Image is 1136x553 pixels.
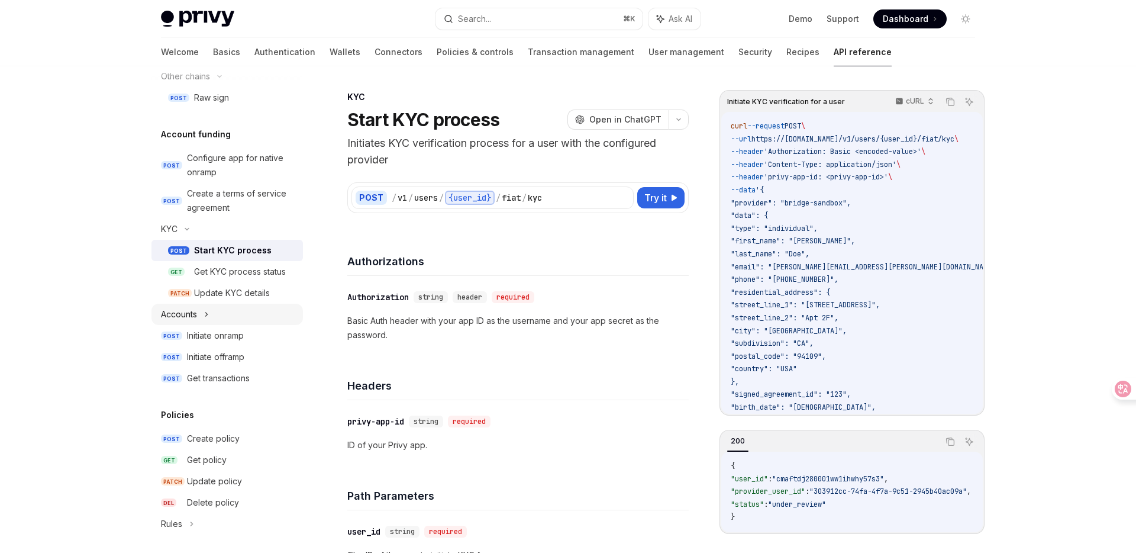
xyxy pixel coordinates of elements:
div: Initiate onramp [187,329,244,343]
span: string [414,417,438,426]
span: --url [731,134,751,144]
div: 200 [727,434,748,448]
span: "city": "[GEOGRAPHIC_DATA]", [731,326,847,336]
span: "street_line_1": "[STREET_ADDRESS]", [731,300,880,310]
span: Try it [644,191,667,205]
button: Search...⌘K [435,8,643,30]
span: Ask AI [669,13,692,25]
span: DEL [161,499,176,507]
a: Authentication [254,38,315,66]
span: Open in ChatGPT [589,114,661,126]
a: Basics [213,38,240,66]
div: / [439,192,444,204]
div: kyc [528,192,542,204]
a: Connectors [375,38,422,66]
span: POST [161,332,182,340]
span: --header [731,172,764,182]
div: fiat [502,192,521,204]
h5: Policies [161,408,194,422]
div: KYC [347,91,689,103]
span: : [768,474,772,484]
span: ⌘ K [623,14,635,24]
div: / [408,192,413,204]
div: Accounts [161,307,197,321]
button: Ask AI [648,8,701,30]
a: GETGet KYC process status [151,261,303,282]
span: \ [921,147,925,156]
div: Start KYC process [194,243,272,258]
span: "303912cc-74fa-4f7a-9c51-2945b40ac09a" [809,487,967,496]
span: --request [747,121,785,131]
span: "phone": "[PHONE_NUMBER]", [731,275,838,284]
span: "subdivision": "CA", [731,339,814,348]
span: POST [161,197,182,205]
span: }, [731,377,739,387]
span: \ [954,134,958,144]
span: POST [161,161,182,170]
div: Get transactions [187,371,250,385]
span: "residential_address": { [731,288,830,297]
span: POST [168,246,189,255]
a: Transaction management [528,38,634,66]
span: POST [161,353,182,362]
span: 'Content-Type: application/json' [764,160,896,169]
div: required [424,526,467,538]
span: "data": { [731,211,768,220]
span: "last_name": "Doe", [731,249,809,259]
a: PATCHUpdate KYC details [151,282,303,304]
span: "country": "USA" [731,364,797,374]
span: "type": "individual", [731,224,818,233]
a: GETGet policy [151,449,303,471]
a: Support [827,13,859,25]
div: KYC [161,222,177,236]
p: Initiates KYC verification process for a user with the configured provider [347,135,689,168]
a: Dashboard [873,9,947,28]
p: Basic Auth header with your app ID as the username and your app secret as the password. [347,314,689,342]
span: '{ [756,185,764,195]
span: "status" [731,500,764,509]
span: , [884,474,888,484]
span: --header [731,147,764,156]
button: cURL [889,92,939,112]
div: user_id [347,526,380,538]
h4: Authorizations [347,253,689,269]
div: Update KYC details [194,286,270,300]
span: : [805,487,809,496]
span: https://[DOMAIN_NAME]/v1/users/{user_id}/fiat/kyc [751,134,954,144]
span: POST [161,435,182,443]
img: light logo [161,11,234,27]
a: POSTGet transactions [151,368,303,389]
div: Raw sign [194,91,229,105]
span: 'privy-app-id: <privy-app-id>' [764,172,888,182]
a: POSTRaw sign [151,87,303,108]
span: "cmaftdj280001ww1ihwhy57s3" [772,474,884,484]
span: POST [785,121,801,131]
div: v1 [398,192,407,204]
a: Security [738,38,772,66]
span: : [764,500,768,509]
button: Copy the contents from the code block [943,434,958,449]
a: POSTCreate a terms of service agreement [151,183,303,218]
button: Copy the contents from the code block [943,94,958,110]
a: User management [648,38,724,66]
a: Welcome [161,38,199,66]
p: ID of your Privy app. [347,438,689,452]
a: POSTInitiate offramp [151,346,303,368]
div: required [492,291,534,303]
a: POSTCreate policy [151,428,303,449]
span: PATCH [161,477,185,486]
span: "email": "[PERSON_NAME][EMAIL_ADDRESS][PERSON_NAME][DOMAIN_NAME]", [731,262,1004,272]
span: "provider_user_id" [731,487,805,496]
a: Policies & controls [437,38,514,66]
span: 'Authorization: Basic <encoded-value>' [764,147,921,156]
div: Authorization [347,291,409,303]
div: Configure app for native onramp [187,151,296,179]
a: PATCHUpdate policy [151,471,303,492]
div: {user_id} [445,191,495,205]
span: --header [731,160,764,169]
div: POST [356,191,387,205]
div: privy-app-id [347,416,404,427]
button: Open in ChatGPT [567,110,669,130]
span: \ [896,160,901,169]
a: DELDelete policy [151,492,303,513]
